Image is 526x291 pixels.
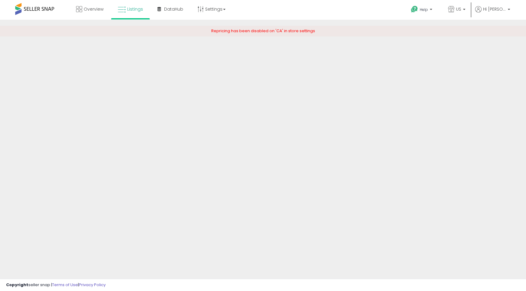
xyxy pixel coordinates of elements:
span: DataHub [164,6,183,12]
i: Get Help [411,5,418,13]
span: US [456,6,461,12]
span: Repricing has been disabled on 'CA' in store settings [211,28,315,34]
a: Help [406,1,438,20]
a: Hi [PERSON_NAME] [475,6,510,20]
span: Help [420,7,428,12]
span: Overview [84,6,103,12]
span: Hi [PERSON_NAME] [483,6,506,12]
span: Listings [127,6,143,12]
